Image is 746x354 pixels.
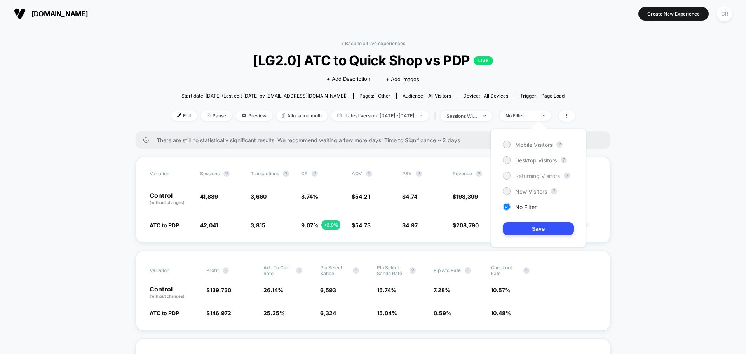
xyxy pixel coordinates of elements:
span: Returning Visitors [515,173,560,179]
button: ? [523,267,530,274]
span: 4.74 [406,193,417,200]
p: Control [150,192,192,206]
span: Device: [457,93,514,99]
span: Plp Select Sahde Rate [377,265,406,276]
button: ? [223,267,229,274]
span: 4.97 [406,222,418,228]
span: Desktop Visitors [515,157,557,164]
span: 26.14 % [263,287,283,293]
span: PSV [402,171,412,176]
span: All Visitors [428,93,451,99]
span: other [378,93,390,99]
span: 10.57 % [491,287,511,293]
button: [DOMAIN_NAME] [12,7,90,20]
div: GR [717,6,732,21]
div: sessions with impression [446,113,478,119]
span: + Add Images [386,76,419,82]
button: Save [503,222,574,235]
span: 42,041 [200,222,218,228]
span: 10.48 % [491,310,511,316]
span: $ [352,222,371,228]
button: ? [465,267,471,274]
span: CR [301,171,308,176]
span: Preview [236,110,272,121]
button: ? [353,267,359,274]
p: Control [150,286,199,299]
span: Pause [201,110,232,121]
span: ATC to PDP [150,310,179,316]
span: Latest Version: [DATE] - [DATE] [331,110,429,121]
span: Start date: [DATE] (Last edit [DATE] by [EMAIL_ADDRESS][DOMAIN_NAME]) [181,93,347,99]
span: Checkout Rate [491,265,519,276]
span: 3,815 [251,222,265,228]
span: 54.21 [355,193,370,200]
button: ? [283,171,289,177]
span: $ [453,193,478,200]
span: Edit [171,110,197,121]
span: 146,972 [210,310,231,316]
div: No Filter [505,113,537,119]
span: [DOMAIN_NAME] [31,10,88,18]
span: 54.73 [355,222,371,228]
span: Plp Atc Rate [434,267,461,273]
img: end [483,115,486,117]
span: all devices [484,93,508,99]
span: Plp Select Sahde [320,265,349,276]
span: Add To Cart Rate [263,265,292,276]
button: Create New Experience [638,7,709,21]
span: Transactions [251,171,279,176]
span: 7.28 % [434,287,450,293]
span: 208,790 [456,222,479,228]
span: 198,399 [456,193,478,200]
span: AOV [352,171,362,176]
button: ? [556,141,563,148]
span: Profit [206,267,219,273]
span: 25.35 % [263,310,285,316]
span: No Filter [515,204,537,210]
span: 6,593 [320,287,336,293]
span: $ [206,287,231,293]
div: Audience: [403,93,451,99]
span: (without changes) [150,294,185,298]
span: Page Load [541,93,565,99]
span: (without changes) [150,200,185,205]
span: $ [206,310,231,316]
button: ? [564,173,570,179]
span: | [432,110,441,122]
div: Trigger: [520,93,565,99]
span: $ [352,193,370,200]
button: ? [296,267,302,274]
img: calendar [337,113,342,117]
p: LIVE [474,56,493,65]
span: New Visitors [515,188,547,195]
span: [LG2.0] ATC to Quick Shop vs PDP [191,52,554,68]
button: ? [416,171,422,177]
img: edit [177,113,181,117]
span: + Add Description [327,75,370,83]
button: ? [312,171,318,177]
span: There are still no statistically significant results. We recommend waiting a few more days . Time... [157,137,595,143]
span: Variation [150,171,192,177]
span: Revenue [453,171,472,176]
span: 139,730 [210,287,231,293]
span: 9.07 % [301,222,319,228]
span: Allocation: multi [276,110,328,121]
span: 15.74 % [377,287,396,293]
img: end [207,113,211,117]
span: 15.04 % [377,310,397,316]
span: 8.74 % [301,193,318,200]
button: ? [561,157,567,163]
span: Mobile Visitors [515,141,553,148]
span: $ [402,222,418,228]
span: $ [453,222,479,228]
img: Visually logo [14,8,26,19]
span: 41,889 [200,193,218,200]
button: ? [551,188,557,194]
span: 3,660 [251,193,267,200]
span: 0.59 % [434,310,451,316]
span: Variation [150,265,192,276]
button: GR [715,6,734,22]
span: $ [402,193,417,200]
button: ? [410,267,416,274]
button: ? [366,171,372,177]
